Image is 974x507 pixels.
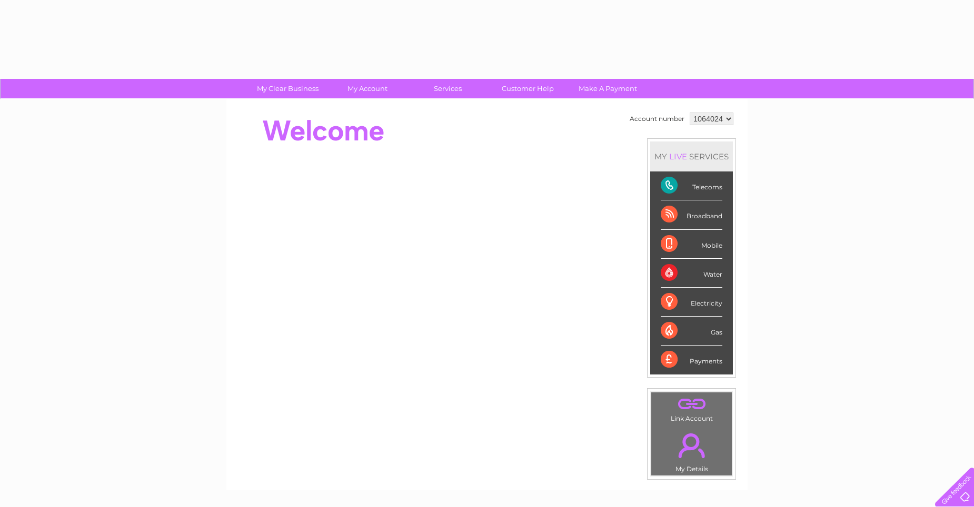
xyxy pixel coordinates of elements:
[654,395,729,413] a: .
[661,171,722,200] div: Telecoms
[661,317,722,346] div: Gas
[651,392,732,425] td: Link Account
[627,110,687,128] td: Account number
[661,346,722,374] div: Payments
[404,79,491,98] a: Services
[654,427,729,464] a: .
[661,288,722,317] div: Electricity
[661,259,722,288] div: Water
[667,151,689,161] div: LIVE
[564,79,651,98] a: Make A Payment
[650,141,733,171] div: MY SERVICES
[244,79,331,98] a: My Clear Business
[324,79,411,98] a: My Account
[661,230,722,259] div: Mobile
[651,424,732,476] td: My Details
[661,200,722,229] div: Broadband
[484,79,571,98] a: Customer Help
